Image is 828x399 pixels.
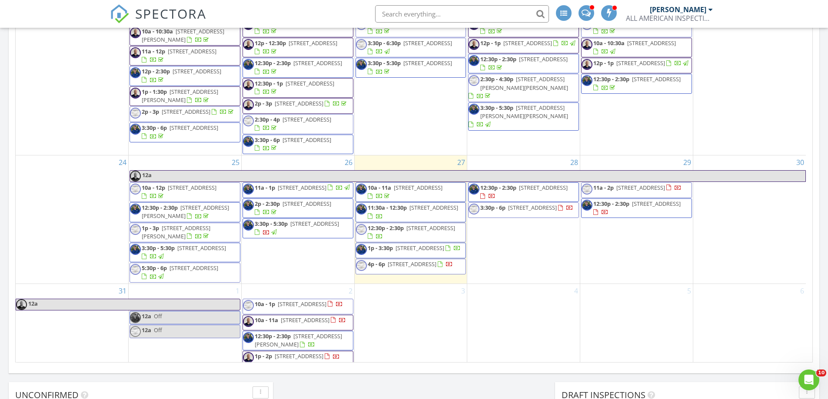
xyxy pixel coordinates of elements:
[255,300,343,308] a: 10a - 1p [STREET_ADDRESS]
[243,198,353,218] a: 2p - 2:30p [STREET_ADDRESS]
[356,38,466,57] a: 3:30p - 6:30p [STREET_ADDRESS]
[129,155,242,284] td: Go to August 25, 2025
[593,75,681,91] a: 12:30p - 2:30p [STREET_ADDRESS]
[356,59,367,70] img: jaij4702a.jpg
[16,155,129,284] td: Go to August 24, 2025
[283,115,331,123] span: [STREET_ADDRESS]
[142,47,165,55] span: 11a - 12p
[230,155,241,169] a: Go to August 25, 2025
[243,182,353,198] a: 11a - 1p [STREET_ADDRESS]
[468,54,579,73] a: 12:30p - 2:30p [STREET_ADDRESS]
[795,155,806,169] a: Go to August 30, 2025
[255,99,272,107] span: 2p - 3p
[508,204,557,211] span: [STREET_ADDRESS]
[616,184,665,191] span: [STREET_ADDRESS]
[130,108,141,119] img: jonathan_wallet_license.jpg
[693,155,806,284] td: Go to August 30, 2025
[243,331,353,350] a: 12:30p - 2:30p [STREET_ADDRESS][PERSON_NAME]
[142,244,226,260] a: 3:30p - 5:30p [STREET_ADDRESS]
[142,184,165,191] span: 10a - 12p
[289,39,337,47] span: [STREET_ADDRESS]
[480,55,516,63] span: 12:30p - 2:30p
[142,224,210,240] span: [STREET_ADDRESS][PERSON_NAME]
[368,39,401,47] span: 3:30p - 6:30p
[130,244,141,255] img: jaij4702a.jpg
[255,200,280,208] span: 2p - 2:30p
[354,155,467,284] td: Go to August 27, 2025
[469,75,568,99] a: 2:30p - 4:30p [STREET_ADDRESS][PERSON_NAME][PERSON_NAME]
[581,74,692,93] a: 12:30p - 2:30p [STREET_ADDRESS]
[255,19,329,35] a: 10a - 11a [STREET_ADDRESS]
[130,326,141,337] img: jonathan_wallet_license.jpg
[480,19,563,35] a: 10a - 10:30a [STREET_ADDRESS]
[469,39,479,50] img: vic_spectora.jpg
[243,332,254,343] img: jaij4702a.jpg
[278,300,326,308] span: [STREET_ADDRESS]
[627,39,676,47] span: [STREET_ADDRESS]
[243,299,353,314] a: 10a - 1p [STREET_ADDRESS]
[142,108,159,115] span: 2p - 3p
[130,47,141,58] img: vic_spectora.jpg
[682,155,693,169] a: Go to August 29, 2025
[593,19,676,35] a: 10a - 12:30p [STREET_ADDRESS]
[243,136,254,147] img: jaij4702a.jpg
[480,184,516,191] span: 12:30p - 2:30p
[142,27,224,43] a: 10a - 10:30a [STREET_ADDRESS][PERSON_NAME]
[368,19,447,35] a: 12:30p - 2p [STREET_ADDRESS]
[368,184,442,200] a: 10a - 11a [STREET_ADDRESS]
[503,39,552,47] span: [STREET_ADDRESS]
[469,104,479,115] img: jaij4702a.jpg
[468,202,579,218] a: 3:30p - 6p [STREET_ADDRESS]
[469,204,479,214] img: jonathan_wallet_license.jpg
[243,39,254,50] img: vic_spectora.jpg
[154,326,162,334] span: Off
[142,224,210,240] a: 1p - 3p [STREET_ADDRESS][PERSON_NAME]
[582,39,592,50] img: vic_spectora.jpg
[356,243,466,258] a: 1p - 3:30p [STREET_ADDRESS]
[130,263,240,282] a: 5:30p - 6p [STREET_ADDRESS]
[142,204,229,220] span: [STREET_ADDRESS][PERSON_NAME]
[142,27,224,43] span: [STREET_ADDRESS][PERSON_NAME]
[356,260,367,271] img: jonathan_wallet_license.jpg
[130,26,240,46] a: 10a - 10:30a [STREET_ADDRESS][PERSON_NAME]
[368,59,452,75] a: 3:30p - 5:30p [STREET_ADDRESS]
[142,27,173,35] span: 10a - 10:30a
[593,75,629,83] span: 12:30p - 2:30p
[142,67,170,75] span: 12p - 2:30p
[243,200,254,211] img: jaij4702a.jpg
[255,300,275,308] span: 10a - 1p
[290,220,339,228] span: [STREET_ADDRESS]
[368,204,407,211] span: 11:30a - 12:30p
[142,124,167,132] span: 3:30p - 6p
[468,102,579,131] a: 3:30p - 5:30p [STREET_ADDRESS][PERSON_NAME][PERSON_NAME]
[368,260,453,268] a: 4p - 6p [STREET_ADDRESS]
[255,79,283,87] span: 12:30p - 1p
[632,75,681,83] span: [STREET_ADDRESS]
[130,86,240,106] a: 1p - 1:30p [STREET_ADDRESS][PERSON_NAME]
[626,14,713,23] div: ALL AMERICAN INSPECTION SERVICES
[142,47,216,63] a: 11a - 12p [STREET_ADDRESS]
[130,27,141,38] img: vic_spectora.jpg
[356,202,466,222] a: 11:30a - 12:30p [STREET_ADDRESS]
[117,284,128,298] a: Go to August 31, 2025
[519,55,568,63] span: [STREET_ADDRESS]
[593,184,682,191] a: 11a - 2p [STREET_ADDRESS]
[170,124,218,132] span: [STREET_ADDRESS]
[798,369,819,390] iframe: Intercom live chat
[28,299,38,310] span: 12a
[581,182,692,198] a: 11a - 2p [STREET_ADDRESS]
[396,244,444,252] span: [STREET_ADDRESS]
[255,99,348,107] a: 2p - 3p [STREET_ADDRESS]
[243,352,254,363] img: vic_spectora.jpg
[347,284,354,298] a: Go to September 2, 2025
[456,155,467,169] a: Go to August 27, 2025
[275,352,323,360] span: [STREET_ADDRESS]
[243,79,254,90] img: vic_spectora.jpg
[581,198,692,218] a: 12:30p - 2:30p [STREET_ADDRESS]
[130,67,141,78] img: jaij4702a.jpg
[283,136,331,144] span: [STREET_ADDRESS]
[368,224,404,232] span: 12:30p - 2:30p
[117,155,128,169] a: Go to August 24, 2025
[459,284,467,298] a: Go to September 3, 2025
[162,108,210,115] span: [STREET_ADDRESS]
